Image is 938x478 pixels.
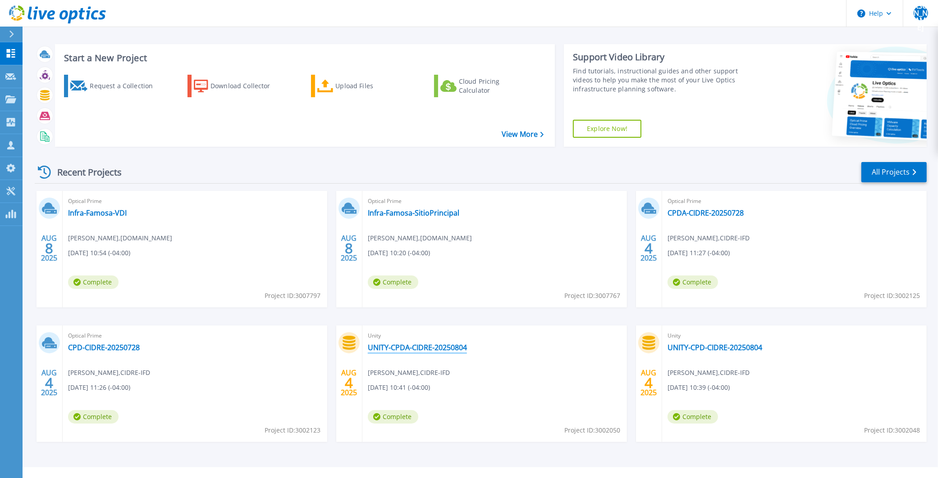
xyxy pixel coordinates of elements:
span: Optical Prime [68,331,322,341]
h3: Start a New Project [64,53,543,63]
span: [DATE] 10:41 (-04:00) [368,383,430,392]
a: All Projects [861,162,927,182]
a: UNITY-CPDA-CIDRE-20250804 [368,343,467,352]
span: [PERSON_NAME] , CIDRE-IFD [368,368,450,378]
span: 4 [645,379,653,387]
span: Project ID: 3002125 [864,291,920,301]
span: Complete [368,410,418,424]
div: AUG 2025 [640,366,657,399]
span: Unity [668,331,921,341]
span: [DATE] 10:54 (-04:00) [68,248,130,258]
span: [DATE] 11:27 (-04:00) [668,248,730,258]
span: 8 [45,244,53,252]
a: Infra-Famosa-SitioPrincipal [368,208,459,217]
a: CPD-CIDRE-20250728 [68,343,140,352]
div: Support Video Library [573,51,759,63]
a: Request a Collection [64,75,165,97]
div: Download Collector [210,77,283,95]
span: [PERSON_NAME] , CIDRE-IFD [68,368,150,378]
span: [DATE] 10:39 (-04:00) [668,383,730,392]
span: 4 [645,244,653,252]
a: Infra-Famosa-VDI [68,208,127,217]
span: Project ID: 3002048 [864,425,920,435]
span: Unity [368,331,622,341]
span: Project ID: 3002050 [564,425,620,435]
a: Explore Now! [573,120,641,138]
div: Recent Projects [35,161,134,183]
span: [PERSON_NAME] , CIDRE-IFD [668,233,750,243]
span: Optical Prime [668,196,921,206]
span: 8 [345,244,353,252]
span: Optical Prime [68,196,322,206]
a: Download Collector [188,75,288,97]
div: Upload Files [335,77,407,95]
div: Request a Collection [90,77,162,95]
span: Complete [368,275,418,289]
span: 4 [345,379,353,387]
a: Upload Files [311,75,412,97]
div: AUG 2025 [640,232,657,265]
a: Cloud Pricing Calculator [434,75,535,97]
span: Optical Prime [368,196,622,206]
span: [PERSON_NAME] , [DOMAIN_NAME] [68,233,172,243]
div: AUG 2025 [41,366,58,399]
div: AUG 2025 [340,366,357,399]
div: Find tutorials, instructional guides and other support videos to help you make the most of your L... [573,67,759,94]
span: Project ID: 3002123 [265,425,320,435]
span: 4 [45,379,53,387]
a: View More [502,130,544,139]
span: Complete [668,410,718,424]
span: [DATE] 11:26 (-04:00) [68,383,130,392]
a: CPDA-CIDRE-20250728 [668,208,744,217]
div: AUG 2025 [340,232,357,265]
div: AUG 2025 [41,232,58,265]
span: [DATE] 10:20 (-04:00) [368,248,430,258]
span: Complete [668,275,718,289]
span: Project ID: 3007767 [564,291,620,301]
div: Cloud Pricing Calculator [459,77,531,95]
span: Complete [68,410,119,424]
span: Project ID: 3007797 [265,291,320,301]
a: UNITY-CPD-CIDRE-20250804 [668,343,762,352]
span: [PERSON_NAME] , [DOMAIN_NAME] [368,233,472,243]
span: Complete [68,275,119,289]
span: [PERSON_NAME] , CIDRE-IFD [668,368,750,378]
